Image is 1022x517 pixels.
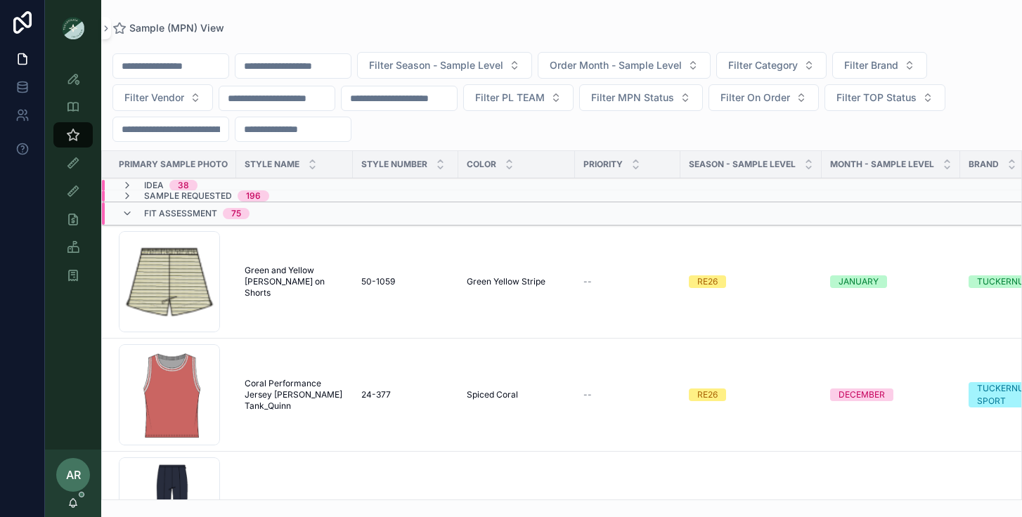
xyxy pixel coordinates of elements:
[583,276,672,287] a: --
[144,208,217,219] span: Fit Assessment
[361,389,391,400] span: 24-377
[119,159,228,170] span: PRIMARY SAMPLE PHOTO
[124,91,184,105] span: Filter Vendor
[839,275,879,288] div: JANUARY
[538,52,711,79] button: Select Button
[830,275,952,288] a: JANUARY
[467,159,496,170] span: Color
[144,190,232,202] span: Sample Requested
[844,58,898,72] span: Filter Brand
[689,275,813,288] a: RE26
[579,84,703,111] button: Select Button
[839,388,885,401] div: DECEMBER
[231,208,241,219] div: 75
[66,466,81,483] span: AR
[728,58,798,72] span: Filter Category
[361,276,450,287] a: 50-1059
[245,378,344,412] a: Coral Performance Jersey [PERSON_NAME] Tank_Quinn
[361,276,395,287] span: 50-1059
[45,56,101,306] div: scrollable content
[245,159,299,170] span: Style Name
[709,84,819,111] button: Select Button
[112,21,224,35] a: Sample (MPN) View
[467,389,518,400] span: Spiced Coral
[550,58,682,72] span: Order Month - Sample Level
[467,276,567,287] a: Green Yellow Stripe
[720,91,790,105] span: Filter On Order
[361,389,450,400] a: 24-377
[591,91,674,105] span: Filter MPN Status
[830,159,934,170] span: MONTH - SAMPLE LEVEL
[475,91,545,105] span: Filter PL TEAM
[178,180,189,191] div: 38
[62,17,84,39] img: App logo
[245,265,344,299] a: Green and Yellow [PERSON_NAME] on Shorts
[129,21,224,35] span: Sample (MPN) View
[697,275,718,288] div: RE26
[112,84,213,111] button: Select Button
[467,389,567,400] a: Spiced Coral
[357,52,532,79] button: Select Button
[832,52,927,79] button: Select Button
[369,58,503,72] span: Filter Season - Sample Level
[583,276,592,287] span: --
[467,276,545,287] span: Green Yellow Stripe
[583,389,672,400] a: --
[463,84,574,111] button: Select Button
[836,91,917,105] span: Filter TOP Status
[144,180,164,191] span: Idea
[824,84,945,111] button: Select Button
[583,389,592,400] span: --
[697,388,718,401] div: RE26
[361,159,427,170] span: Style Number
[583,159,623,170] span: PRIORITY
[830,388,952,401] a: DECEMBER
[969,159,999,170] span: Brand
[689,388,813,401] a: RE26
[689,159,796,170] span: Season - Sample Level
[246,190,261,202] div: 196
[716,52,827,79] button: Select Button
